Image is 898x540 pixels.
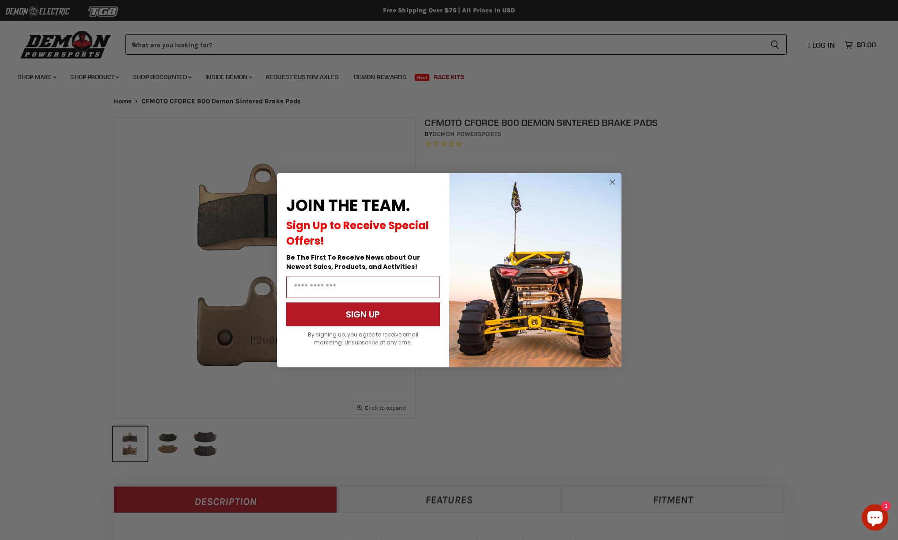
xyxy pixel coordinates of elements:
img: a9095488-b6e7-41ba-879d-588abfab540b.jpeg [449,173,621,367]
span: Sign Up to Receive Special Offers! [286,218,429,248]
button: Close dialog [607,177,618,188]
button: SIGN UP [286,302,440,326]
inbox-online-store-chat: Shopify online store chat [859,504,891,533]
span: JOIN THE TEAM. [286,194,410,217]
span: Be The First To Receive News about Our Newest Sales, Products, and Activities! [286,253,420,271]
input: Email Address [286,276,440,298]
span: By signing up, you agree to receive email marketing. Unsubscribe at any time. [308,331,418,346]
